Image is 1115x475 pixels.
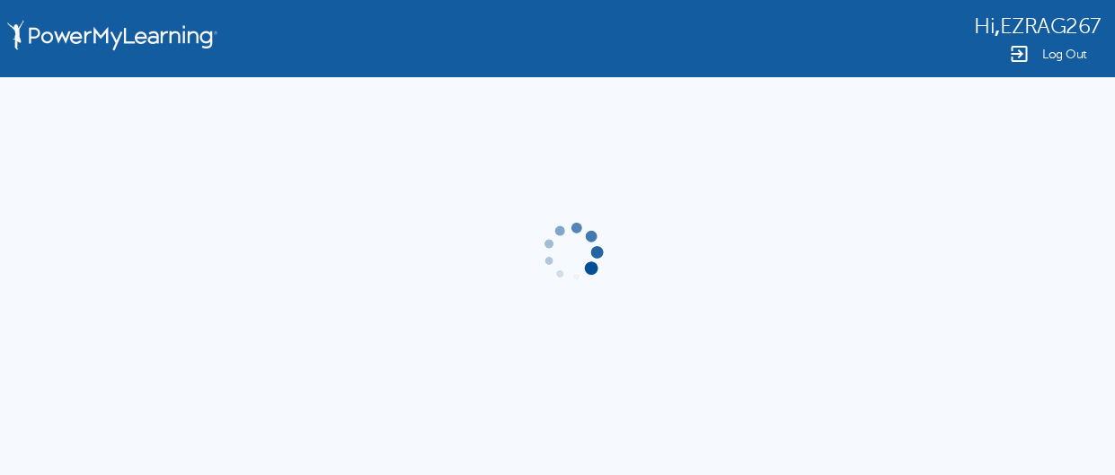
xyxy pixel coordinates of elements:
span: Hi [974,14,995,39]
div: , [974,13,1101,39]
span: Log Out [1042,48,1087,61]
span: EZRAG267 [1000,14,1101,39]
img: gif-load2.gif [539,219,606,286]
img: Logout Icon [1008,43,1030,65]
